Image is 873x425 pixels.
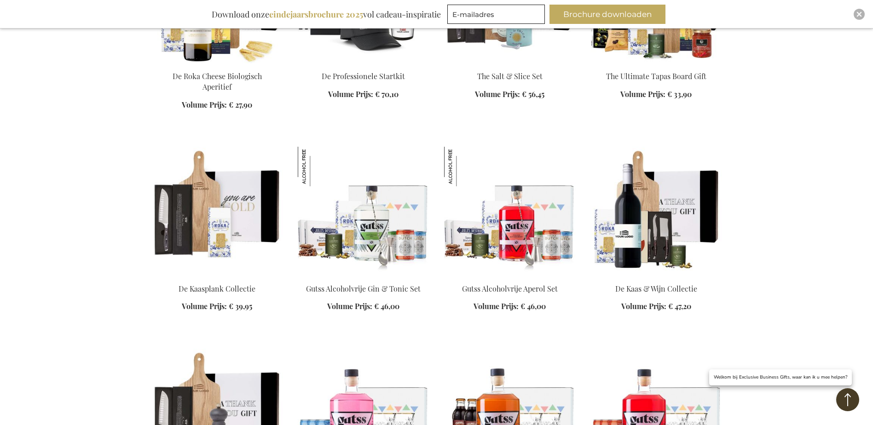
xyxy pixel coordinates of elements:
img: Gutss Non-Alcoholic Gin & Tonic Set [298,147,429,276]
a: Gutss Alcoholvrije Aperol Set [462,284,558,293]
div: Download onze vol cadeau-inspiratie [208,5,445,24]
a: The Professional Starter Kit [298,60,429,69]
a: The Salt & Slice Set [477,71,543,81]
span: € 46,00 [520,301,546,311]
span: Volume Prijs: [327,301,372,311]
span: Volume Prijs: [620,89,665,99]
a: Volume Prijs: € 33,90 [620,89,692,100]
img: Gutss Alcoholvrije Gin & Tonic Set [298,147,337,186]
a: Gutss Non-Alcoholic Aperol Set Gutss Alcoholvrije Aperol Set [444,272,576,281]
button: Brochure downloaden [549,5,665,24]
a: De Kaas & Wijn Collectie [590,272,722,281]
a: Volume Prijs: € 70,10 [328,89,399,100]
img: Gutss Non-Alcoholic Aperol Set [444,147,576,276]
a: Volume Prijs: € 46,00 [327,301,399,312]
input: E-mailadres [447,5,545,24]
a: De Kaasplank Collectie [179,284,255,293]
a: The Ultimate Tapas Board Gift [590,60,722,69]
a: The Cheese Board Collection [151,272,283,281]
span: Volume Prijs: [328,89,373,99]
span: € 33,90 [667,89,692,99]
a: Volume Prijs: € 47,20 [621,301,691,312]
a: Gutss Alcoholvrije Gin & Tonic Set [306,284,421,293]
form: marketing offers and promotions [447,5,548,27]
span: Volume Prijs: [182,100,227,109]
span: € 39,95 [229,301,252,311]
div: Close [854,9,865,20]
a: De Roka Cheese Biologisch Aperitief [173,71,262,92]
img: Gutss Alcoholvrije Aperol Set [444,147,484,186]
b: eindejaarsbrochure 2025 [269,9,363,20]
span: Volume Prijs: [474,301,519,311]
a: Volume Prijs: € 39,95 [182,301,252,312]
a: The Ultimate Tapas Board Gift [606,71,706,81]
a: Volume Prijs: € 27,90 [182,100,252,110]
a: De Professionele Startkit [322,71,405,81]
span: € 46,00 [374,301,399,311]
span: € 56,45 [522,89,544,99]
span: Volume Prijs: [475,89,520,99]
a: De Roka Cheese Biologisch Aperitief [151,60,283,69]
img: Close [856,11,862,17]
span: Volume Prijs: [621,301,666,311]
a: Gutss Non-Alcoholic Gin & Tonic Set Gutss Alcoholvrije Gin & Tonic Set [298,272,429,281]
img: The Cheese Board Collection [151,147,283,276]
a: The Salt & Slice Set Exclusive Business Gift [444,60,576,69]
a: Volume Prijs: € 46,00 [474,301,546,312]
span: € 27,90 [229,100,252,109]
span: € 70,10 [375,89,399,99]
a: Volume Prijs: € 56,45 [475,89,544,100]
a: De Kaas & Wijn Collectie [615,284,697,293]
span: € 47,20 [668,301,691,311]
img: De Kaas & Wijn Collectie [590,147,722,276]
span: Volume Prijs: [182,301,227,311]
